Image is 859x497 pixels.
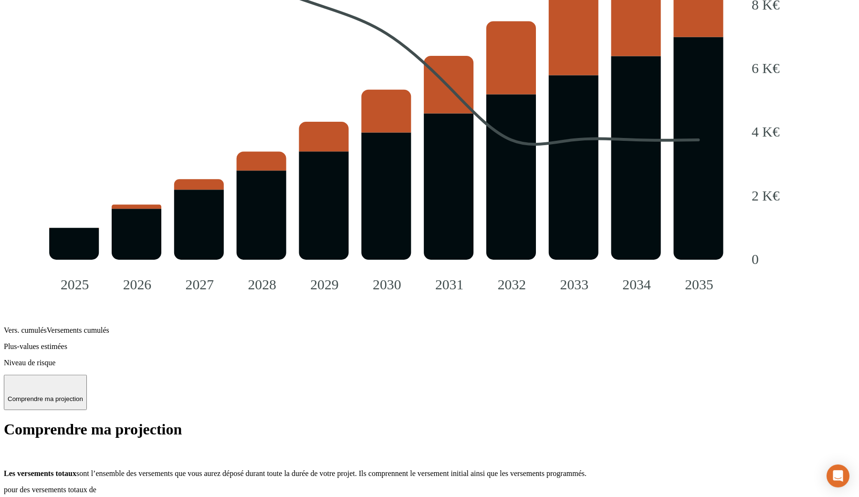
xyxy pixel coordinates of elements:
tspan: 2025 [61,277,89,292]
div: Open Intercom Messenger [827,465,849,487]
tspan: 2033 [560,277,588,292]
span: Versements cumulés [47,326,109,334]
tspan: 4 K€ [752,124,780,139]
tspan: 2035 [685,277,713,292]
span: Vers. cumulés [4,326,47,334]
tspan: 2034 [622,277,651,292]
tspan: 2 K€ [752,188,780,203]
tspan: 2031 [435,277,463,292]
p: Comprendre ma projection [8,395,83,402]
p: Plus-values estimées [4,342,855,351]
tspan: 2029 [310,277,338,292]
tspan: 2028 [248,277,276,292]
span: Les versements totaux [4,469,76,477]
tspan: 2026 [123,277,151,292]
tspan: 6 K€ [752,61,780,76]
tspan: 2027 [186,277,214,292]
button: Comprendre ma projection [4,375,87,411]
p: Niveau de risque [4,359,855,367]
tspan: 0 [752,252,759,267]
p: pour des versements totaux de [4,486,855,494]
tspan: 2032 [498,277,526,292]
h1: Comprendre ma projection [4,421,855,438]
span: sont l’ensemble des versements que vous aurez déposé durant toute la durée de votre projet. Ils c... [76,469,587,477]
tspan: 2030 [373,277,401,292]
